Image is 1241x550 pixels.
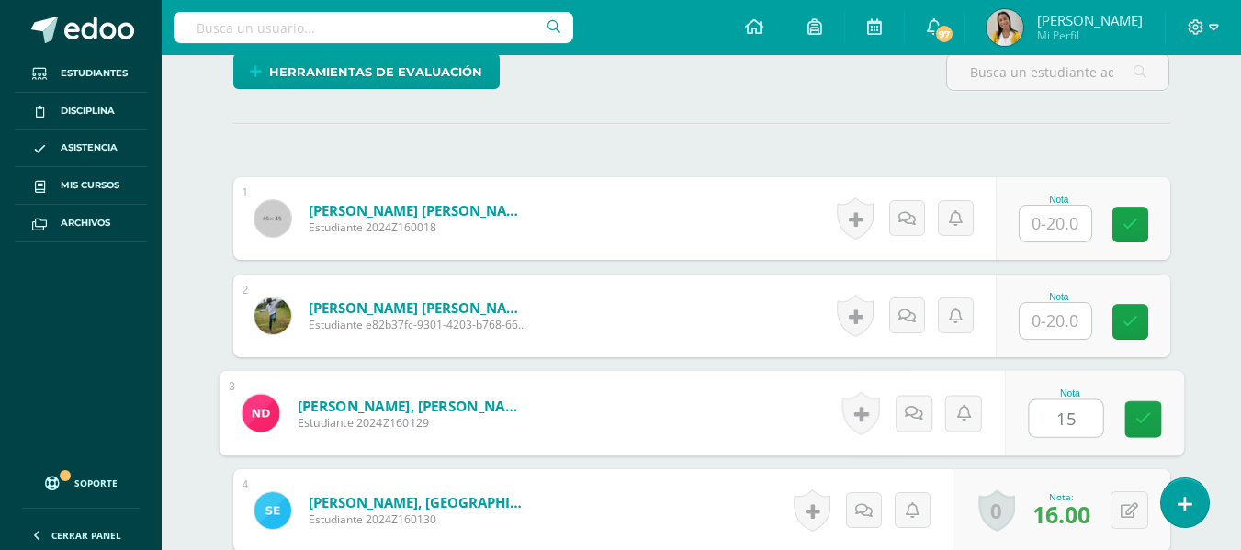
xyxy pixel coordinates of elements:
[15,205,147,242] a: Archivos
[1020,206,1091,241] input: 0-20.0
[1019,195,1100,205] div: Nota
[254,492,291,529] img: 795d12ca072aceb170c207ce237e9226.png
[309,493,529,511] a: [PERSON_NAME], [GEOGRAPHIC_DATA]
[947,54,1168,90] input: Busca un estudiante aquí...
[987,9,1023,46] img: 563ad3b7d45938e0b316de2a6020a612.png
[1029,400,1102,437] input: 0-20.0
[297,396,524,415] a: [PERSON_NAME], [PERSON_NAME]
[61,216,110,230] span: Archivos
[309,201,529,219] a: [PERSON_NAME] [PERSON_NAME]
[1032,499,1090,530] span: 16.00
[1032,490,1090,503] div: Nota:
[15,55,147,93] a: Estudiantes
[61,104,115,118] span: Disciplina
[309,219,529,235] span: Estudiante 2024Z160018
[15,93,147,130] a: Disciplina
[15,167,147,205] a: Mis cursos
[22,458,140,503] a: Soporte
[1037,11,1143,29] span: [PERSON_NAME]
[297,415,524,432] span: Estudiante 2024Z160129
[174,12,573,43] input: Busca un usuario...
[978,489,1015,532] a: 0
[934,24,954,44] span: 97
[254,297,291,334] img: 6c8d967d9ac4ecd7ec5338ae1be628e0.png
[51,529,121,542] span: Cerrar panel
[309,511,529,527] span: Estudiante 2024Z160130
[61,66,128,81] span: Estudiantes
[61,178,119,193] span: Mis cursos
[309,317,529,332] span: Estudiante e82b37fc-9301-4203-b768-6637ebeebbe4
[15,130,147,168] a: Asistencia
[254,200,291,237] img: 45x45
[74,477,118,489] span: Soporte
[309,298,529,317] a: [PERSON_NAME] [PERSON_NAME]
[61,140,118,155] span: Asistencia
[242,394,279,432] img: 9e6a9bbc2e080e22c9895d73ba9be134.png
[1028,388,1111,398] div: Nota
[1037,28,1143,43] span: Mi Perfil
[1020,303,1091,339] input: 0-20.0
[233,53,500,89] a: Herramientas de evaluación
[269,55,482,89] span: Herramientas de evaluación
[1019,292,1100,302] div: Nota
